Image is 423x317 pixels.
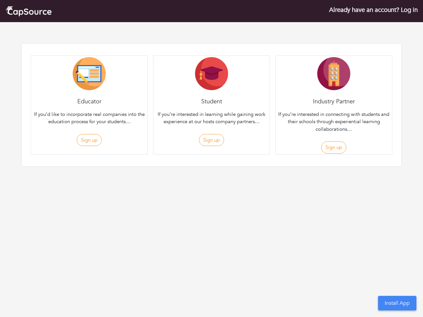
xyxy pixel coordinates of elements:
[199,134,224,146] button: Sign up
[73,57,106,90] img: Educator-Icon-31d5a1e457ca3f5474c6b92ab10a5d5101c9f8fbafba7b88091835f1a8db102f.png
[155,111,268,125] p: If you’re interested in learning while gaining work experience at our hosts company partners…
[277,111,391,133] p: If you’re interested in connecting with students and their schools through experiential learning ...
[195,57,228,90] img: Student-Icon-6b6867cbad302adf8029cb3ecf392088beec6a544309a027beb5b4b4576828a8.png
[77,134,102,146] button: Sign up
[31,98,147,105] h4: Educator
[378,296,416,310] button: Install App
[5,5,52,17] img: cap_logo.png
[276,98,392,105] h4: Industry Partner
[32,111,146,125] p: If you’d like to incorporate real companies into the education process for your students…
[153,98,270,105] h4: Student
[317,57,350,90] img: Company-Icon-7f8a26afd1715722aa5ae9dc11300c11ceeb4d32eda0db0d61c21d11b95ecac6.png
[321,141,346,154] button: Sign up
[329,6,418,14] a: Already have an account? Log in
